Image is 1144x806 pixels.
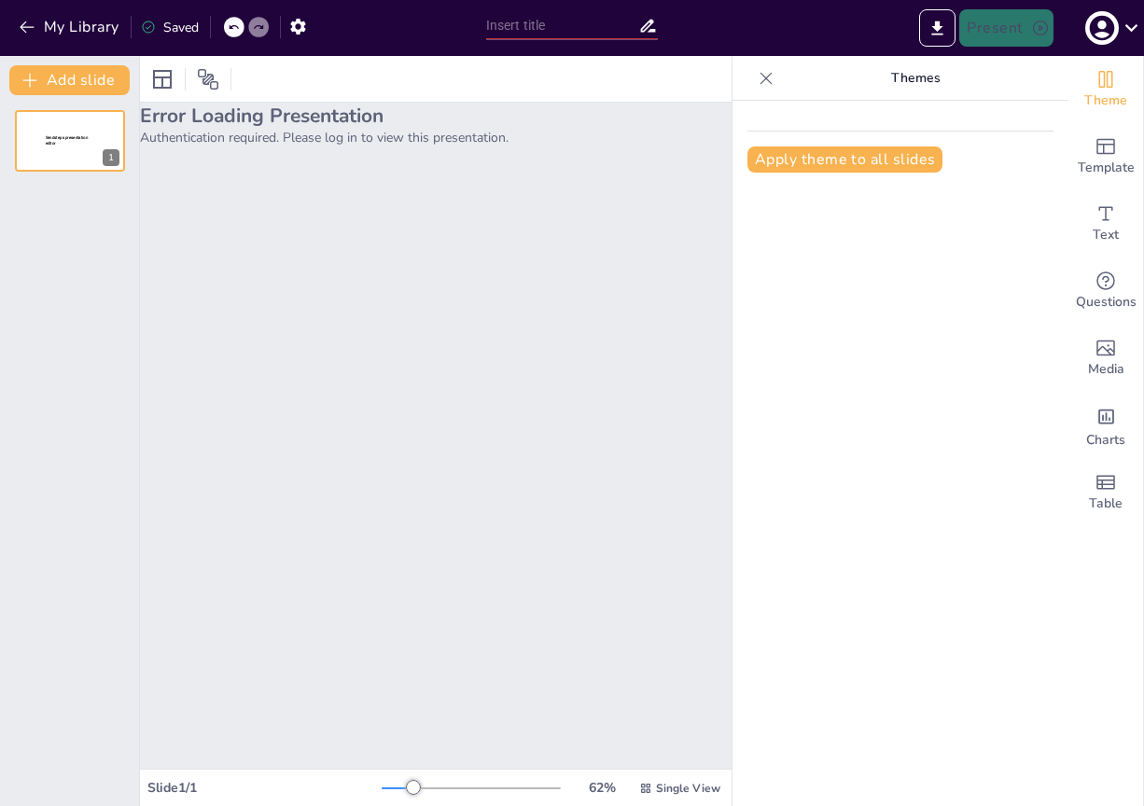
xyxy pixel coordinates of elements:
p: Authentication required. Please log in to view this presentation. [140,129,732,146]
div: Change the overall theme [1068,56,1143,123]
button: My Library [14,12,127,42]
button: Present [959,9,1053,47]
span: Charts [1086,430,1125,451]
span: Text [1093,225,1119,245]
div: Get real-time input from your audience [1068,257,1143,325]
div: 1 [103,149,119,166]
h2: Error Loading Presentation [140,103,732,129]
span: Table [1089,493,1123,514]
div: Add text boxes [1068,190,1143,257]
span: Sendsteps presentation editor [46,135,88,146]
span: Questions [1076,292,1137,313]
div: Add charts and graphs [1068,392,1143,459]
p: Themes [781,56,1050,101]
button: Add slide [9,65,130,95]
span: Media [1088,359,1124,380]
div: Add images, graphics, shapes or video [1068,325,1143,392]
span: Position [197,68,219,90]
span: Single View [656,781,720,796]
div: Layout [147,64,177,94]
div: Add ready made slides [1068,123,1143,190]
div: 62 % [579,779,624,797]
span: Template [1078,158,1135,178]
button: Export to PowerPoint [919,9,956,47]
div: Add a table [1068,459,1143,526]
span: Theme [1084,90,1127,111]
button: Apply theme to all slides [747,146,942,173]
div: Saved [141,19,199,36]
input: Insert title [486,12,638,39]
div: 1 [15,110,125,172]
div: Slide 1 / 1 [147,779,382,797]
